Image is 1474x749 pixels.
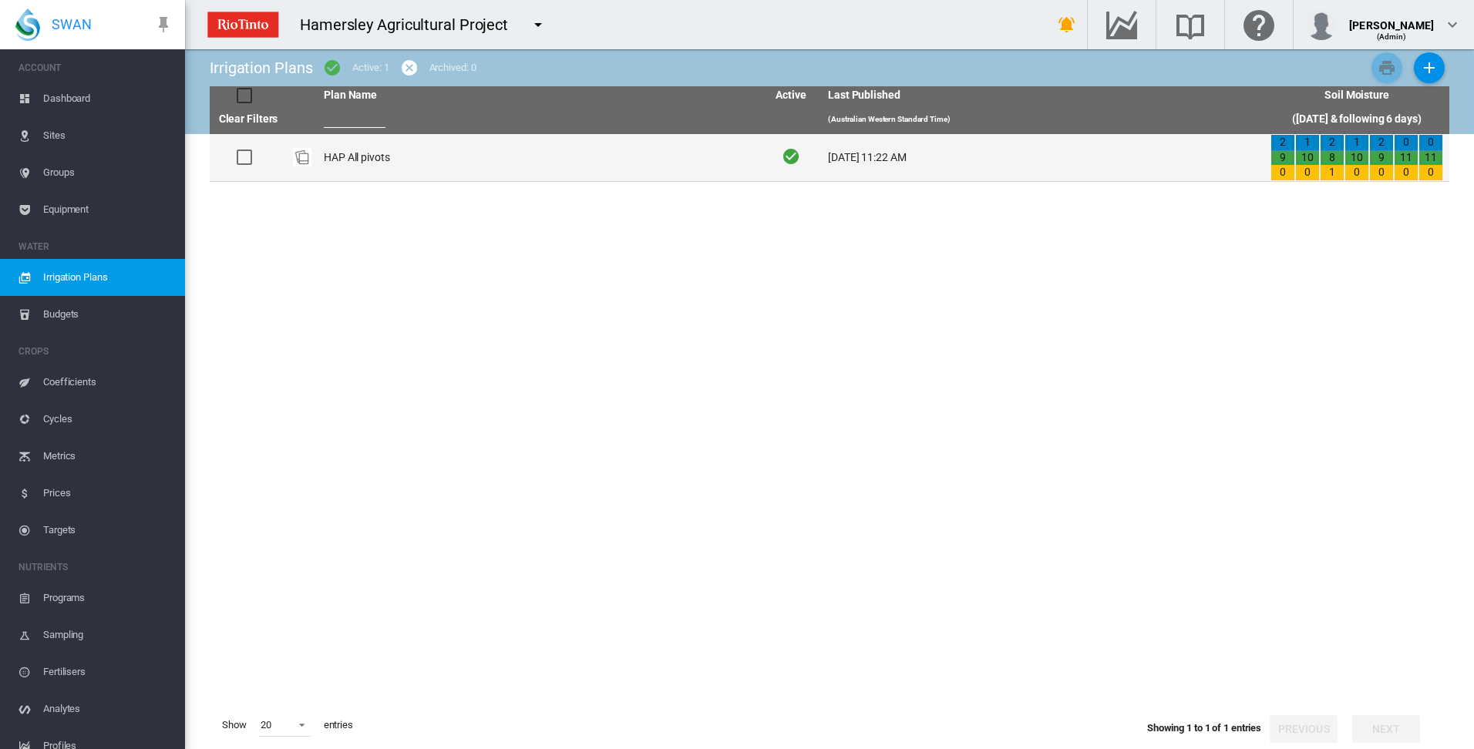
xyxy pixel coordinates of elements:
div: 0 [1395,165,1418,180]
md-icon: icon-chevron-down [1443,15,1462,34]
md-icon: icon-printer [1378,59,1396,77]
div: Hamersley Agricultural Project [300,14,522,35]
md-icon: Search the knowledge base [1172,15,1209,34]
div: Active: 1 [352,61,389,75]
div: 0 [1419,165,1442,180]
md-icon: Click here for help [1240,15,1277,34]
div: 1 [1296,135,1319,150]
md-icon: icon-checkbox-marked-circle [323,59,342,77]
div: Archived: 0 [429,61,476,75]
md-icon: icon-pin [154,15,173,34]
div: 2 [1370,135,1393,150]
md-icon: icon-plus [1420,59,1439,77]
img: product-image-placeholder.png [293,148,311,166]
button: Next [1352,715,1420,743]
span: Fertilisers [43,653,173,690]
button: icon-menu-down [523,9,554,40]
span: CROPS [19,339,173,364]
div: 9 [1271,150,1294,166]
th: Plan Name [318,86,760,105]
span: Analytes [43,690,173,727]
span: Programs [43,579,173,616]
span: Dashboard [43,80,173,117]
th: ([DATE] & following 6 days) [1264,105,1449,134]
div: 0 [1345,165,1368,180]
div: 20 [261,719,271,731]
div: 8 [1321,150,1344,166]
span: Show [216,712,253,738]
th: (Australian Western Standard Time) [822,105,1264,134]
th: Soil Moisture [1264,86,1449,105]
th: Active [760,86,822,105]
th: Last Published [822,86,1264,105]
span: Showing 1 to 1 of 1 entries [1147,722,1261,734]
div: Plan Id: 17653 [293,148,311,166]
md-icon: icon-cancel [400,59,419,77]
div: 9 [1370,150,1393,166]
img: SWAN-Landscape-Logo-Colour-drop.png [15,8,40,41]
span: Targets [43,512,173,549]
span: Groups [43,154,173,191]
span: Budgets [43,296,173,333]
div: 1 [1321,165,1344,180]
button: icon-bell-ring [1052,9,1082,40]
div: 2 [1321,135,1344,150]
span: SWAN [52,15,92,34]
span: (Admin) [1377,32,1407,41]
td: 2 9 0 1 10 0 2 8 1 1 10 0 2 9 0 0 11 0 0 11 0 [1264,134,1449,181]
div: 0 [1271,165,1294,180]
span: Irrigation Plans [43,259,173,296]
td: [DATE] 11:22 AM [822,134,1264,181]
span: NUTRIENTS [19,555,173,579]
span: Cycles [43,401,173,438]
td: HAP All pivots [318,134,760,181]
div: 1 [1345,135,1368,150]
div: 10 [1345,150,1368,166]
md-icon: icon-menu-down [529,15,547,34]
span: Prices [43,475,173,512]
div: 11 [1419,150,1442,166]
a: Clear Filters [219,113,278,125]
div: 0 [1370,165,1393,180]
span: Equipment [43,191,173,228]
span: Sites [43,117,173,154]
div: 0 [1419,135,1442,150]
span: Sampling [43,616,173,653]
img: profile.jpg [1306,9,1337,40]
span: WATER [19,234,173,259]
div: 0 [1296,165,1319,180]
div: 2 [1271,135,1294,150]
button: Previous [1270,715,1338,743]
div: 10 [1296,150,1319,166]
img: ZPXdBAAAAAElFTkSuQmCC [201,5,284,44]
span: ACCOUNT [19,55,173,80]
button: Add New Plan [1414,52,1445,83]
button: Print Irrigation Plans [1371,52,1402,83]
div: 11 [1395,150,1418,166]
md-icon: Go to the Data Hub [1103,15,1140,34]
span: Metrics [43,438,173,475]
div: [PERSON_NAME] [1349,12,1434,27]
div: Irrigation Plans [210,57,312,79]
md-icon: icon-bell-ring [1058,15,1076,34]
span: Coefficients [43,364,173,401]
div: 0 [1395,135,1418,150]
span: entries [318,712,359,738]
